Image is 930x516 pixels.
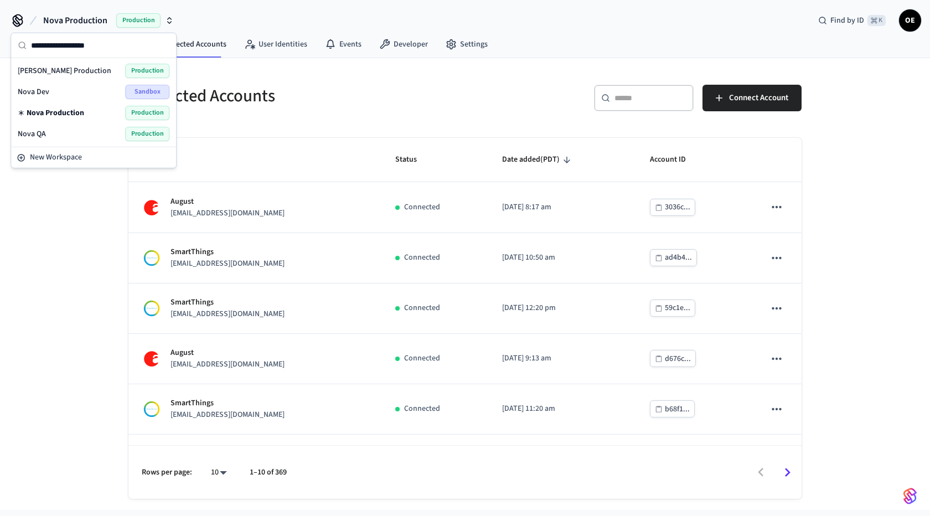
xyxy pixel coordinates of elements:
span: New Workspace [30,152,82,163]
span: Date added(PDT) [502,151,574,168]
div: 10 [205,465,232,481]
p: SmartThings [170,297,285,308]
span: Connect Account [729,91,788,105]
p: SmartThings [170,398,285,409]
p: August [170,347,285,359]
p: Connected [404,353,440,364]
span: OE [900,11,920,30]
img: Smartthings Logo, Square [142,298,162,318]
p: [EMAIL_ADDRESS][DOMAIN_NAME] [170,208,285,219]
div: d676c... [665,352,691,366]
span: [PERSON_NAME] Production [18,65,111,76]
a: User Identities [235,34,316,54]
span: ⌘ K [867,15,886,26]
div: 59c1e... [665,301,690,315]
button: d676c... [650,350,696,367]
span: Production [125,106,169,120]
p: [EMAIL_ADDRESS][DOMAIN_NAME] [170,258,285,270]
button: Connect Account [702,85,802,111]
a: Settings [437,34,497,54]
p: [DATE] 12:20 pm [502,302,623,314]
div: ad4b4... [665,251,692,265]
div: Suggestions [11,58,176,147]
p: SmartThings [170,246,285,258]
img: August Logo, Square [142,198,162,218]
span: Production [116,13,161,28]
h5: Connected Accounts [128,85,458,107]
p: [DATE] 9:13 am [502,353,623,364]
div: b68f1... [665,403,690,416]
a: Events [316,34,370,54]
img: August Logo, Square [142,349,162,369]
img: Smartthings Logo, Square [142,248,162,268]
p: Rows per page: [142,467,192,478]
span: Account ID [650,151,700,168]
p: [DATE] 8:17 am [502,202,623,213]
span: Nova Production [27,107,84,118]
p: Connected [404,302,440,314]
button: 59c1e... [650,300,695,317]
span: Status [395,151,431,168]
span: Production [125,127,169,141]
span: Sandbox [125,85,169,99]
p: [DATE] 10:50 am [502,252,623,264]
p: [DATE] 11:20 am [502,403,623,415]
p: Connected [404,202,440,213]
span: Find by ID [830,15,864,26]
p: Connected [404,403,440,415]
button: OE [899,9,921,32]
button: ad4b4... [650,249,697,266]
span: Nova QA [18,128,46,140]
button: b68f1... [650,400,695,417]
a: Developer [370,34,437,54]
button: 3036c... [650,199,695,216]
p: [EMAIL_ADDRESS][DOMAIN_NAME] [170,308,285,320]
a: Devices [2,34,60,54]
div: 3036c... [665,200,690,214]
img: SeamLogoGradient.69752ec5.svg [903,487,917,505]
p: 1–10 of 369 [250,467,287,478]
button: New Workspace [12,148,175,167]
p: August [170,196,285,208]
span: Nova Dev [18,86,49,97]
img: Smartthings Logo, Square [142,399,162,419]
span: Production [125,64,169,78]
a: Connected Accounts [135,34,235,54]
p: [EMAIL_ADDRESS][DOMAIN_NAME] [170,409,285,421]
p: Connected [404,252,440,264]
p: [EMAIL_ADDRESS][DOMAIN_NAME] [170,359,285,370]
button: Go to next page [774,460,800,486]
span: Nova Production [43,14,107,27]
div: Find by ID⌘ K [809,11,895,30]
